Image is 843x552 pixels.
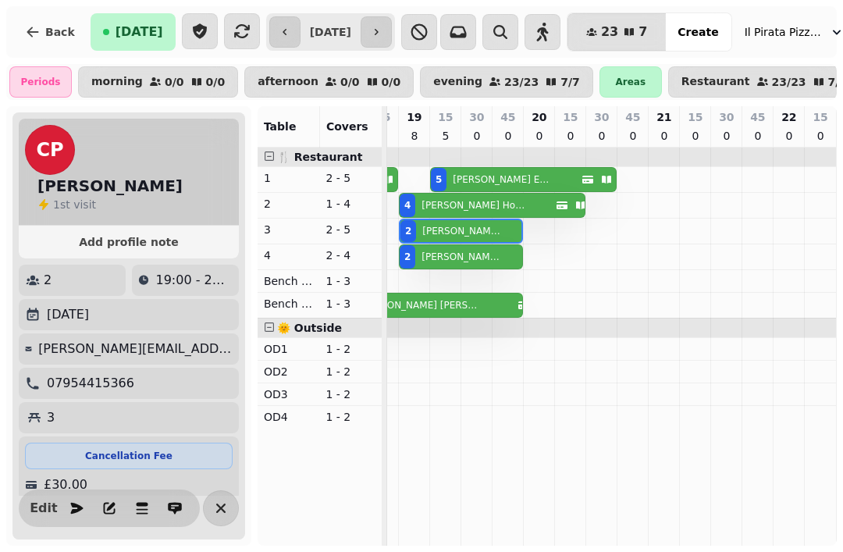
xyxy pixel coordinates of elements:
button: morning0/00/0 [78,66,238,98]
p: 7 / 7 [560,77,580,87]
p: 0 [752,128,764,144]
p: £30.00 [44,475,87,494]
p: 1 - 4 [325,196,375,212]
p: 1 - 2 [325,386,375,402]
p: 45 [500,109,515,125]
button: 237 [567,13,666,51]
p: 0 [564,128,577,144]
p: 0 [783,128,795,144]
button: Back [12,13,87,51]
span: 🌞 Outside [277,322,342,334]
span: Il Pirata Pizzata [745,24,823,40]
div: Cancellation Fee [25,443,233,469]
p: 8 [408,128,421,144]
p: 30 [594,109,609,125]
p: 15 [438,109,453,125]
p: 22 [781,109,796,125]
p: 0 / 0 [206,77,226,87]
span: CP [36,141,63,159]
p: OD3 [264,386,314,402]
button: Create [665,13,731,51]
p: 2 - 4 [325,248,375,263]
span: 🍴 Restaurant [277,151,363,163]
p: evening [433,76,482,88]
p: 19 [407,109,421,125]
p: 1 [264,170,314,186]
p: 20 [532,109,546,125]
p: 45 [625,109,640,125]
p: 15 [563,109,578,125]
p: 30 [469,109,484,125]
p: 0 [627,128,639,144]
p: 0 [658,128,670,144]
p: 5 [439,128,452,144]
p: OD1 [264,341,314,357]
span: Create [678,27,718,37]
div: 2 [405,225,411,237]
p: 1 - 2 [325,409,375,425]
div: Areas [599,66,662,98]
p: 0 [814,128,827,144]
span: 23 [601,26,618,38]
p: 0 [533,128,546,144]
p: 2 [264,196,314,212]
p: visit [53,197,96,212]
p: 45 [750,109,765,125]
p: 0 / 0 [382,77,401,87]
p: 1 - 3 [325,296,375,312]
p: 07954415366 [47,374,134,393]
p: 0 / 0 [165,77,184,87]
p: 23 / 23 [504,77,539,87]
p: 0 [471,128,483,144]
p: [PERSON_NAME] Holdsworth [421,199,525,212]
div: 4 [404,199,411,212]
span: 1 [53,198,60,211]
div: 5 [436,173,442,186]
p: 0 / 0 [340,77,360,87]
p: 23 / 23 [772,77,806,87]
p: [DATE] [47,305,89,324]
p: 4 [264,248,314,263]
p: Bench Right [264,296,314,312]
span: Add profile note [37,237,220,248]
p: OD4 [264,409,314,425]
p: 3 [47,408,55,427]
p: [PERSON_NAME] [PERSON_NAME] [422,225,501,237]
span: 7 [638,26,647,38]
span: Edit [34,502,53,515]
p: 30 [719,109,734,125]
span: Back [45,27,75,37]
p: Bench Left [264,273,314,289]
h2: [PERSON_NAME] [37,175,183,197]
p: 1 - 3 [325,273,375,289]
p: 0 [689,128,702,144]
p: 0 [596,128,608,144]
p: 1 - 2 [325,341,375,357]
p: 19:00 - 20:00 [155,271,232,290]
button: Add profile note [25,232,233,252]
button: Edit [28,493,59,524]
span: Covers [326,120,368,133]
p: [PERSON_NAME] [PERSON_NAME] [359,299,479,312]
div: Periods [9,66,72,98]
p: 2 - 5 [325,170,375,186]
p: Restaurant [681,76,750,88]
p: 0 [502,128,514,144]
p: 2 [44,271,52,290]
p: 15 [813,109,827,125]
button: evening23/237/7 [420,66,593,98]
p: morning [91,76,143,88]
p: 1 - 2 [325,364,375,379]
p: afternoon [258,76,318,88]
p: [PERSON_NAME] [PERSON_NAME] [421,251,501,263]
span: Table [264,120,297,133]
p: 21 [656,109,671,125]
button: [DATE] [91,13,176,51]
span: [DATE] [116,26,163,38]
p: 2 - 5 [325,222,375,237]
p: 0 [720,128,733,144]
button: afternoon0/00/0 [244,66,414,98]
p: OD2 [264,364,314,379]
p: 15 [688,109,702,125]
p: 3 [264,222,314,237]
